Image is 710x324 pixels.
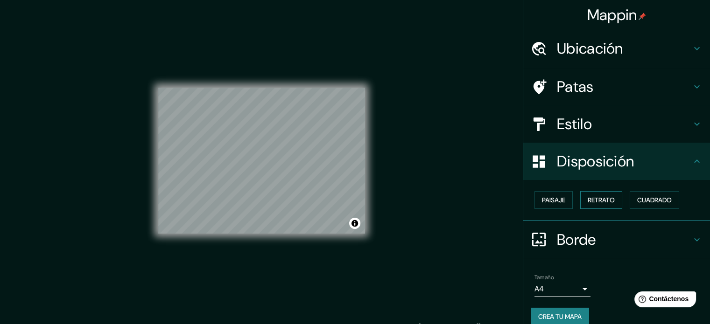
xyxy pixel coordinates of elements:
button: Cuadrado [630,191,679,209]
font: A4 [534,284,544,294]
font: Estilo [557,114,592,134]
button: Paisaje [534,191,573,209]
div: Disposición [523,143,710,180]
font: Retrato [588,196,615,204]
font: Cuadrado [637,196,672,204]
div: A4 [534,282,590,296]
button: Retrato [580,191,622,209]
canvas: Mapa [158,88,365,234]
font: Disposición [557,152,634,171]
iframe: Lanzador de widgets de ayuda [627,288,700,314]
font: Borde [557,230,596,249]
img: pin-icon.png [639,13,646,20]
font: Ubicación [557,39,623,58]
font: Tamaño [534,274,554,281]
font: Paisaje [542,196,565,204]
font: Mappin [587,5,637,25]
font: Crea tu mapa [538,312,582,321]
font: Patas [557,77,594,97]
div: Estilo [523,105,710,143]
div: Ubicación [523,30,710,67]
button: Activar o desactivar atribución [349,218,360,229]
div: Patas [523,68,710,105]
div: Borde [523,221,710,258]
